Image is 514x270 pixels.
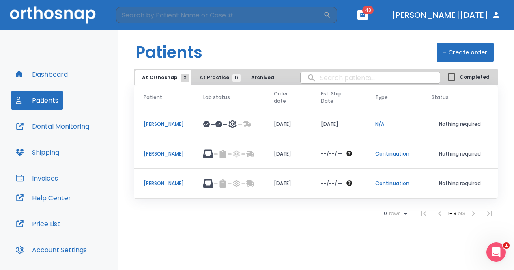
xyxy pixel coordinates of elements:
[375,150,412,158] p: Continuation
[432,150,488,158] p: Nothing required
[274,90,296,105] span: Order date
[144,94,162,101] span: Patient
[142,74,185,81] span: At Orthosnap
[375,180,412,187] p: Continuation
[144,150,184,158] p: [PERSON_NAME]
[232,74,241,82] span: 19
[11,240,92,259] button: Account Settings
[321,150,356,158] div: The date will be available after approving treatment plan
[301,70,440,86] input: search
[432,180,488,187] p: Nothing required
[11,214,65,233] button: Price List
[375,94,388,101] span: Type
[144,121,184,128] p: [PERSON_NAME]
[387,211,401,216] span: rows
[11,65,73,84] button: Dashboard
[251,74,282,81] span: Archived
[437,43,494,62] button: + Create order
[382,211,387,216] span: 10
[264,110,311,139] td: [DATE]
[10,6,96,23] img: Orthosnap
[321,180,343,187] p: --/--/--
[277,74,286,82] span: 1
[264,169,311,199] td: [DATE]
[11,117,94,136] button: Dental Monitoring
[432,94,449,101] span: Status
[135,40,202,65] h1: Patients
[11,168,63,188] button: Invoices
[11,143,64,162] button: Shipping
[362,6,374,14] span: 43
[503,242,510,249] span: 1
[203,94,230,101] span: Lab status
[116,7,323,23] input: Search by Patient Name or Case #
[144,180,184,187] p: [PERSON_NAME]
[375,121,412,128] p: N/A
[200,74,237,81] span: At Practice
[388,8,504,22] button: [PERSON_NAME][DATE]
[321,90,351,105] span: Est. Ship Date
[321,150,343,158] p: --/--/--
[11,91,63,110] button: Patients
[486,242,506,262] iframe: Intercom live chat
[135,70,277,85] div: tabs
[311,110,366,139] td: [DATE]
[181,74,189,82] span: 3
[264,139,311,169] td: [DATE]
[11,188,76,207] button: Help Center
[321,180,356,187] div: The date will be available after approving treatment plan
[432,121,488,128] p: Nothing required
[458,210,465,217] span: of 3
[448,210,458,217] span: 1 - 3
[460,73,490,81] span: Completed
